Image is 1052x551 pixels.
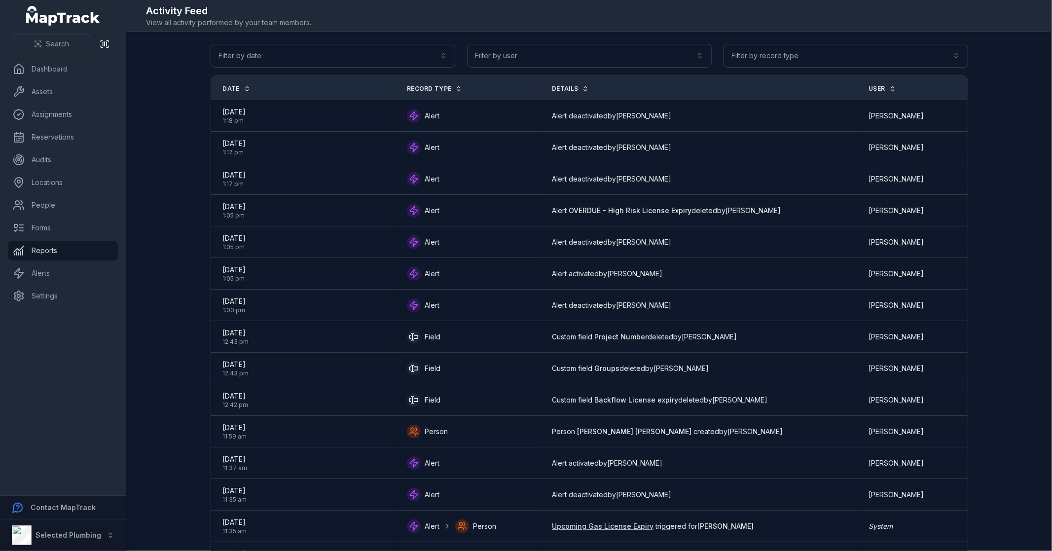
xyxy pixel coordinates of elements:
[223,360,249,377] time: 8/18/2025, 12:43:03 PM
[211,44,455,68] button: Filter by date
[223,401,249,409] span: 12:42 pm
[425,300,439,310] span: Alert
[223,306,246,314] span: 1:00 pm
[869,490,924,500] span: [PERSON_NAME]
[425,143,439,152] span: Alert
[223,486,247,496] span: [DATE]
[425,364,440,373] span: Field
[425,174,439,184] span: Alert
[8,59,118,79] a: Dashboard
[552,521,653,531] a: Upcoming Gas License Expiry
[223,265,246,283] time: 8/18/2025, 1:05:18 PM
[869,206,924,216] span: [PERSON_NAME]
[223,338,249,346] span: 12:43 pm
[425,490,439,500] span: Alert
[552,111,671,121] span: Alert deactivated by [PERSON_NAME]
[223,148,246,156] span: 1:17 pm
[8,263,118,283] a: Alerts
[223,296,246,306] span: [DATE]
[223,233,246,251] time: 8/18/2025, 1:05:40 PM
[223,369,249,377] span: 12:43 pm
[869,427,924,437] span: [PERSON_NAME]
[869,364,924,373] span: [PERSON_NAME]
[223,423,247,441] time: 8/18/2025, 11:59:16 AM
[425,206,439,216] span: Alert
[552,490,671,500] span: Alert deactivated by [PERSON_NAME]
[223,212,246,220] span: 1:05 pm
[869,85,896,93] a: User
[223,202,246,212] span: [DATE]
[223,265,246,275] span: [DATE]
[425,237,439,247] span: Alert
[869,521,893,531] span: System
[552,206,781,216] span: Alert deleted by [PERSON_NAME]
[552,427,783,437] span: Person created by [PERSON_NAME]
[869,300,924,310] span: [PERSON_NAME]
[223,328,249,346] time: 8/18/2025, 12:43:05 PM
[223,243,246,251] span: 1:05 pm
[425,269,439,279] span: Alert
[552,143,671,152] span: Alert deactivated by [PERSON_NAME]
[146,18,311,28] span: View all activity performed by your team members.
[223,85,251,93] a: Date
[552,174,671,184] span: Alert deactivated by [PERSON_NAME]
[223,328,249,338] span: [DATE]
[8,173,118,192] a: Locations
[223,139,246,156] time: 8/18/2025, 1:17:59 PM
[425,395,440,405] span: Field
[223,275,246,283] span: 1:05 pm
[467,44,712,68] button: Filter by user
[223,233,246,243] span: [DATE]
[8,150,118,170] a: Audits
[223,296,246,314] time: 8/18/2025, 1:00:26 PM
[36,531,101,539] strong: Selected Plumbing
[724,44,968,68] button: Filter by record type
[552,85,578,93] span: Details
[552,521,754,531] span: triggered for
[552,364,709,373] span: Custom field deleted by [PERSON_NAME]
[223,107,246,125] time: 8/18/2025, 1:18:08 PM
[552,458,662,468] span: Alert activated by [PERSON_NAME]
[869,237,924,247] span: [PERSON_NAME]
[223,360,249,369] span: [DATE]
[223,107,246,117] span: [DATE]
[425,458,439,468] span: Alert
[223,433,247,441] span: 11:59 am
[223,117,246,125] span: 1:18 pm
[31,503,96,512] strong: Contact MapTrack
[8,241,118,260] a: Reports
[223,454,248,464] span: [DATE]
[8,82,118,102] a: Assets
[869,269,924,279] span: [PERSON_NAME]
[223,170,246,180] span: [DATE]
[407,85,462,93] a: Record Type
[552,395,767,405] span: Custom field deleted by [PERSON_NAME]
[223,486,247,504] time: 8/18/2025, 11:35:56 AM
[223,391,249,409] time: 8/18/2025, 12:42:56 PM
[223,391,249,401] span: [DATE]
[552,237,671,247] span: Alert deactivated by [PERSON_NAME]
[407,85,451,93] span: Record Type
[223,139,246,148] span: [DATE]
[569,206,691,215] span: OVERDUE - High Risk License Expiry
[552,85,589,93] a: Details
[869,143,924,152] span: [PERSON_NAME]
[223,454,248,472] time: 8/18/2025, 11:37:43 AM
[869,395,924,405] span: [PERSON_NAME]
[46,39,69,49] span: Search
[869,458,924,468] span: [PERSON_NAME]
[223,170,246,188] time: 8/18/2025, 1:17:53 PM
[223,85,240,93] span: Date
[223,464,248,472] span: 11:37 am
[12,35,91,53] button: Search
[223,517,247,527] span: [DATE]
[577,427,691,436] span: [PERSON_NAME] [PERSON_NAME]
[594,332,648,341] span: Project Number
[8,218,118,238] a: Forms
[552,300,671,310] span: Alert deactivated by [PERSON_NAME]
[223,517,247,535] time: 8/18/2025, 11:35:00 AM
[552,269,662,279] span: Alert activated by [PERSON_NAME]
[26,6,100,26] a: MapTrack
[425,332,440,342] span: Field
[697,522,754,530] span: [PERSON_NAME]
